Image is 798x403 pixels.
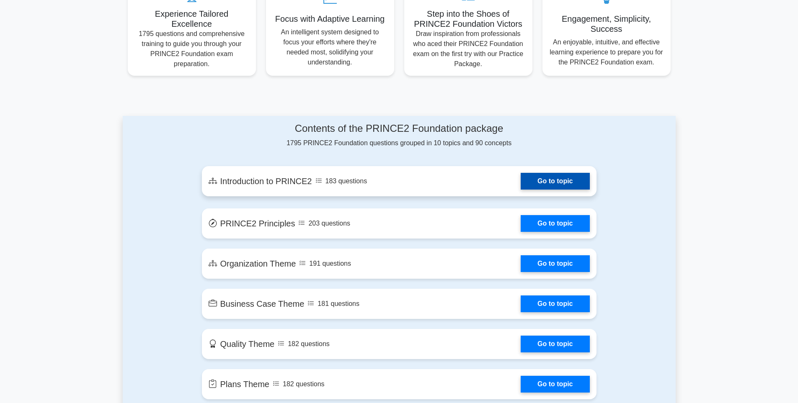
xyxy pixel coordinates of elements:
[202,123,597,135] h4: Contents of the PRINCE2 Foundation package
[411,29,526,69] p: Draw inspiration from professionals who aced their PRINCE2 Foundation exam on the first try with ...
[411,9,526,29] h5: Step into the Shoes of PRINCE2 Foundation Victors
[134,29,249,69] p: 1795 questions and comprehensive training to guide you through your PRINCE2 Foundation exam prepa...
[521,255,589,272] a: Go to topic
[521,295,589,312] a: Go to topic
[273,27,387,67] p: An intelligent system designed to focus your efforts where they're needed most, solidifying your ...
[549,37,664,67] p: An enjoyable, intuitive, and effective learning experience to prepare you for the PRINCE2 Foundat...
[521,215,589,232] a: Go to topic
[273,14,387,24] h5: Focus with Adaptive Learning
[521,173,589,190] a: Go to topic
[521,376,589,393] a: Go to topic
[549,14,664,34] h5: Engagement, Simplicity, Success
[521,336,589,352] a: Go to topic
[134,9,249,29] h5: Experience Tailored Excellence
[202,123,597,148] div: 1795 PRINCE2 Foundation questions grouped in 10 topics and 90 concepts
